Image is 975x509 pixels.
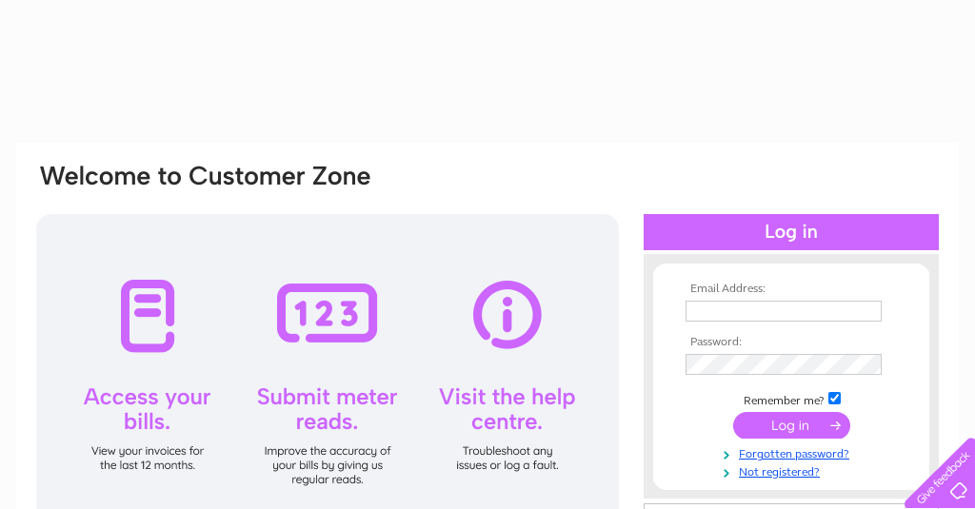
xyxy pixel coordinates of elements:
[686,443,902,461] a: Forgotten password?
[733,412,850,439] input: Submit
[681,389,902,408] td: Remember me?
[681,283,902,296] th: Email Address:
[681,336,902,349] th: Password:
[686,461,902,480] a: Not registered?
